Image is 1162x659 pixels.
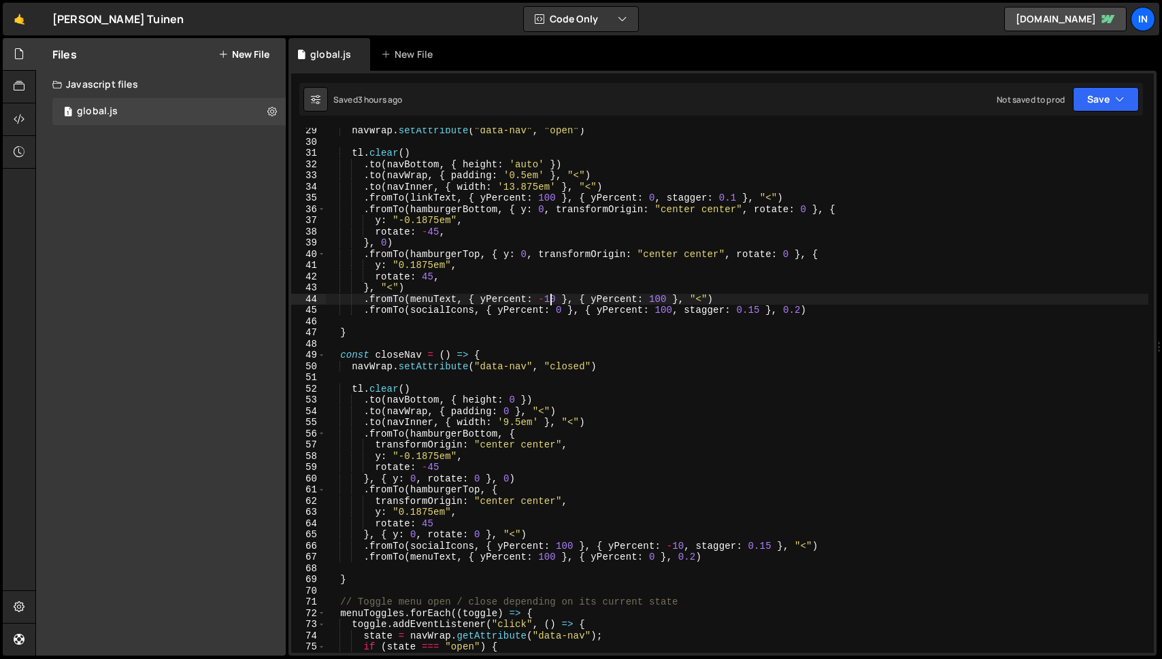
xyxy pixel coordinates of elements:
[310,48,351,61] div: global.js
[291,204,326,216] div: 36
[291,462,326,473] div: 59
[52,98,286,125] div: 16928/46355.js
[36,71,286,98] div: Javascript files
[291,361,326,373] div: 50
[291,327,326,339] div: 47
[291,226,326,238] div: 38
[291,182,326,193] div: 34
[291,406,326,418] div: 54
[291,473,326,485] div: 60
[291,630,326,642] div: 74
[291,159,326,171] div: 32
[291,586,326,597] div: 70
[997,94,1065,105] div: Not saved to prod
[291,451,326,462] div: 58
[291,372,326,384] div: 51
[291,641,326,653] div: 75
[291,237,326,249] div: 39
[291,148,326,159] div: 31
[291,260,326,271] div: 41
[1073,87,1139,112] button: Save
[1004,7,1127,31] a: [DOMAIN_NAME]
[291,271,326,283] div: 42
[291,137,326,148] div: 30
[291,574,326,586] div: 69
[291,417,326,428] div: 55
[291,541,326,552] div: 66
[358,94,403,105] div: 3 hours ago
[381,48,438,61] div: New File
[291,596,326,608] div: 71
[291,249,326,260] div: 40
[291,305,326,316] div: 45
[333,94,403,105] div: Saved
[52,11,184,27] div: [PERSON_NAME] Tuinen
[291,170,326,182] div: 33
[291,608,326,620] div: 72
[291,350,326,361] div: 49
[1131,7,1155,31] a: In
[291,484,326,496] div: 61
[291,552,326,563] div: 67
[291,215,326,226] div: 37
[291,439,326,451] div: 57
[524,7,638,31] button: Code Only
[291,125,326,137] div: 29
[291,294,326,305] div: 44
[291,563,326,575] div: 68
[77,105,118,118] div: global.js
[291,518,326,530] div: 64
[52,47,77,62] h2: Files
[218,49,269,60] button: New File
[291,529,326,541] div: 65
[291,507,326,518] div: 63
[291,339,326,350] div: 48
[291,496,326,507] div: 62
[291,384,326,395] div: 52
[3,3,36,35] a: 🤙
[291,428,326,440] div: 56
[291,394,326,406] div: 53
[291,192,326,204] div: 35
[291,282,326,294] div: 43
[291,619,326,630] div: 73
[64,107,72,118] span: 1
[291,316,326,328] div: 46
